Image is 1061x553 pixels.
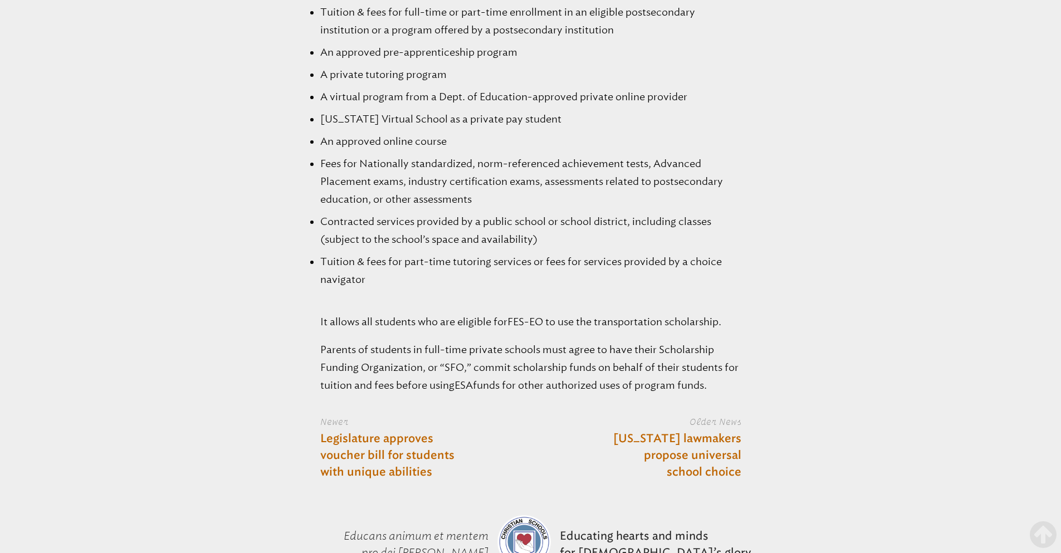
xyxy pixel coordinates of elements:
li: Tuition & fees for part-time tutoring services or fees for services provided by a choice navigator [320,253,741,288]
p: It allows all students who are eligible for -EO to use the transportation scholarship. [320,313,741,331]
span: FES [507,316,524,328]
li: Fees for Nationally standardized, norm-referenced achievement tests, Advanced Placement exams, in... [320,155,741,208]
li: An approved online course [320,133,741,150]
li: A private tutoring program [320,66,741,84]
a: Legislature approves voucher bill for students with unique abilities [320,430,481,481]
label: Newer [320,415,481,428]
li: Contracted services provided by a public school or school district, including classes (subject to... [320,213,741,248]
li: Tuition & fees for full-time or part-time enrollment in an eligible postsecondary institution or ... [320,3,741,39]
li: [US_STATE] Virtual School as a private pay student [320,110,741,128]
li: An approved pre-apprenticeship program [320,43,741,61]
li: A virtual program from a Dept. of Education-approved private online provider [320,88,741,106]
label: Older News [580,415,741,428]
span: ESA [454,379,473,391]
a: [US_STATE] lawmakers propose universal school choice [580,430,741,481]
p: Parents of students in full-time private schools must agree to have their Scholarship Funding Org... [320,341,741,394]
